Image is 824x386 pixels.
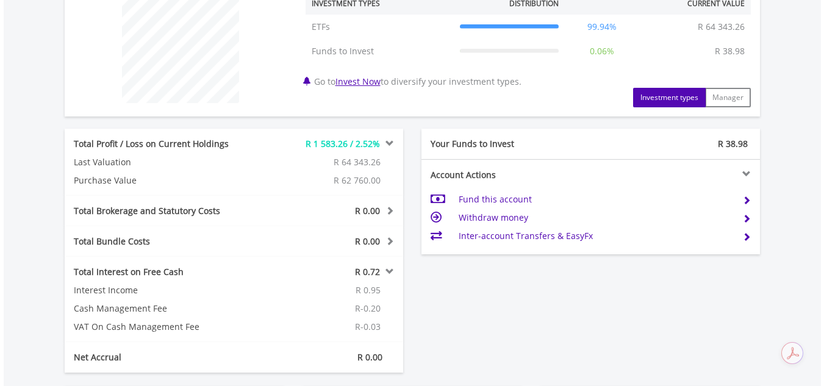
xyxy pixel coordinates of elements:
td: Fund this account [459,190,733,209]
span: R 62 760.00 [334,174,381,186]
a: Invest Now [335,76,381,87]
td: R 64 343.26 [692,15,751,39]
div: Last Valuation [65,156,234,168]
td: 99.94% [565,15,639,39]
div: Interest Income [65,284,262,296]
div: Total Interest on Free Cash [65,266,262,278]
span: R 1 583.26 / 2.52% [306,138,380,149]
span: R 38.98 [718,138,748,149]
td: Inter-account Transfers & EasyFx [459,227,733,245]
span: R 0.00 [355,205,380,216]
button: Manager [705,88,751,107]
div: Net Accrual [65,351,262,363]
span: R 0.95 [356,284,381,296]
div: Your Funds to Invest [421,138,591,150]
span: R 0.00 [355,235,380,247]
button: Investment types [633,88,706,107]
span: R 0.00 [357,351,382,363]
td: 0.06% [565,39,639,63]
div: Total Profit / Loss on Current Holdings [65,138,262,150]
span: R-0.03 [355,321,381,332]
td: Withdraw money [459,209,733,227]
td: ETFs [306,15,454,39]
div: Total Brokerage and Statutory Costs [65,205,262,217]
span: R 0.72 [355,266,380,277]
td: R 38.98 [709,39,751,63]
div: Account Actions [421,169,591,181]
td: Funds to Invest [306,39,454,63]
div: VAT On Cash Management Fee [65,321,262,333]
span: R-0.20 [355,302,381,314]
div: Total Bundle Costs [65,235,262,248]
div: Cash Management Fee [65,302,262,315]
div: Purchase Value [65,174,234,187]
span: R 64 343.26 [334,156,381,168]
